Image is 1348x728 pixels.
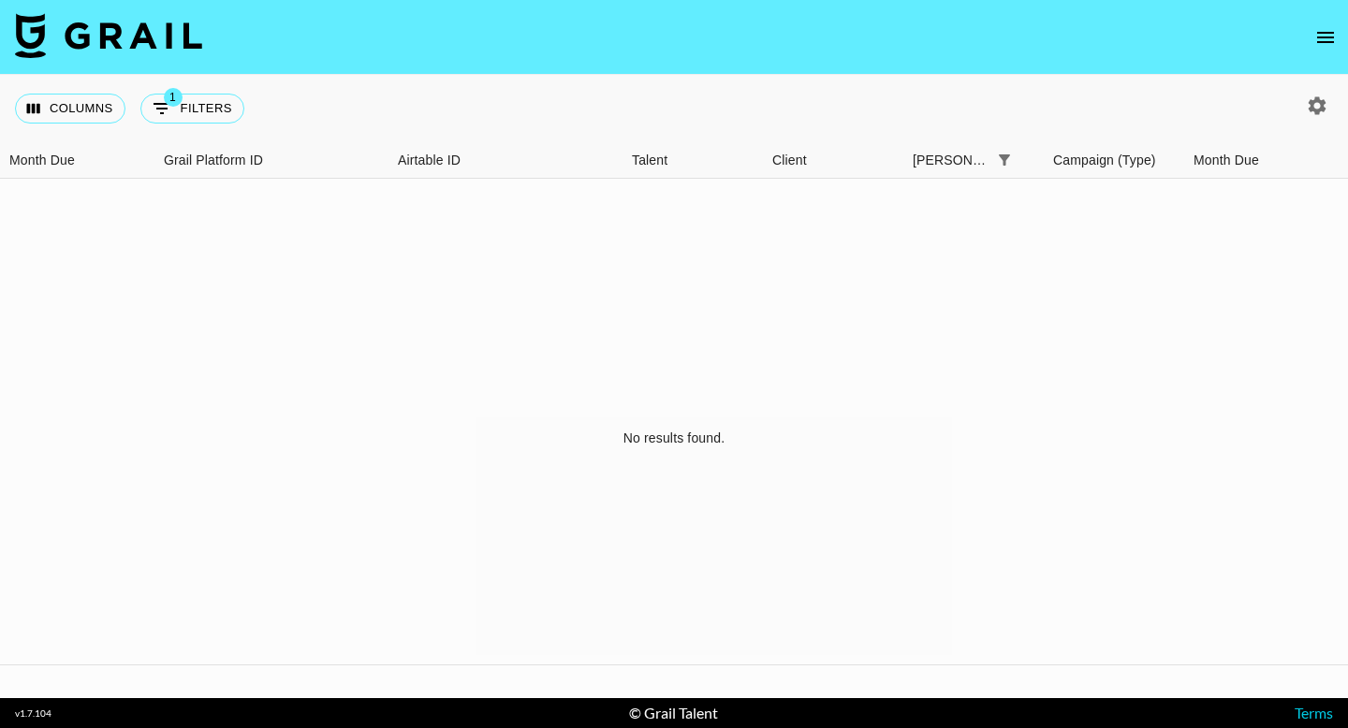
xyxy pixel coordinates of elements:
[15,13,202,58] img: Grail Talent
[991,147,1018,173] div: 1 active filter
[140,94,244,124] button: Show filters
[164,142,263,179] div: Grail Platform ID
[1044,142,1184,179] div: Campaign (Type)
[1184,142,1301,179] div: Month Due
[623,142,763,179] div: Talent
[1295,704,1333,721] a: Terms
[632,142,667,179] div: Talent
[772,142,807,179] div: Client
[9,142,75,179] div: Month Due
[388,142,623,179] div: Airtable ID
[1018,147,1044,173] button: Sort
[398,142,461,179] div: Airtable ID
[1194,142,1259,179] div: Month Due
[1307,19,1344,56] button: open drawer
[1053,142,1156,179] div: Campaign (Type)
[763,142,903,179] div: Client
[913,142,991,179] div: [PERSON_NAME]
[903,142,1044,179] div: Booker
[154,142,388,179] div: Grail Platform ID
[15,94,125,124] button: Select columns
[15,707,51,720] div: v 1.7.104
[164,88,183,107] span: 1
[991,147,1018,173] button: Show filters
[629,704,718,722] div: © Grail Talent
